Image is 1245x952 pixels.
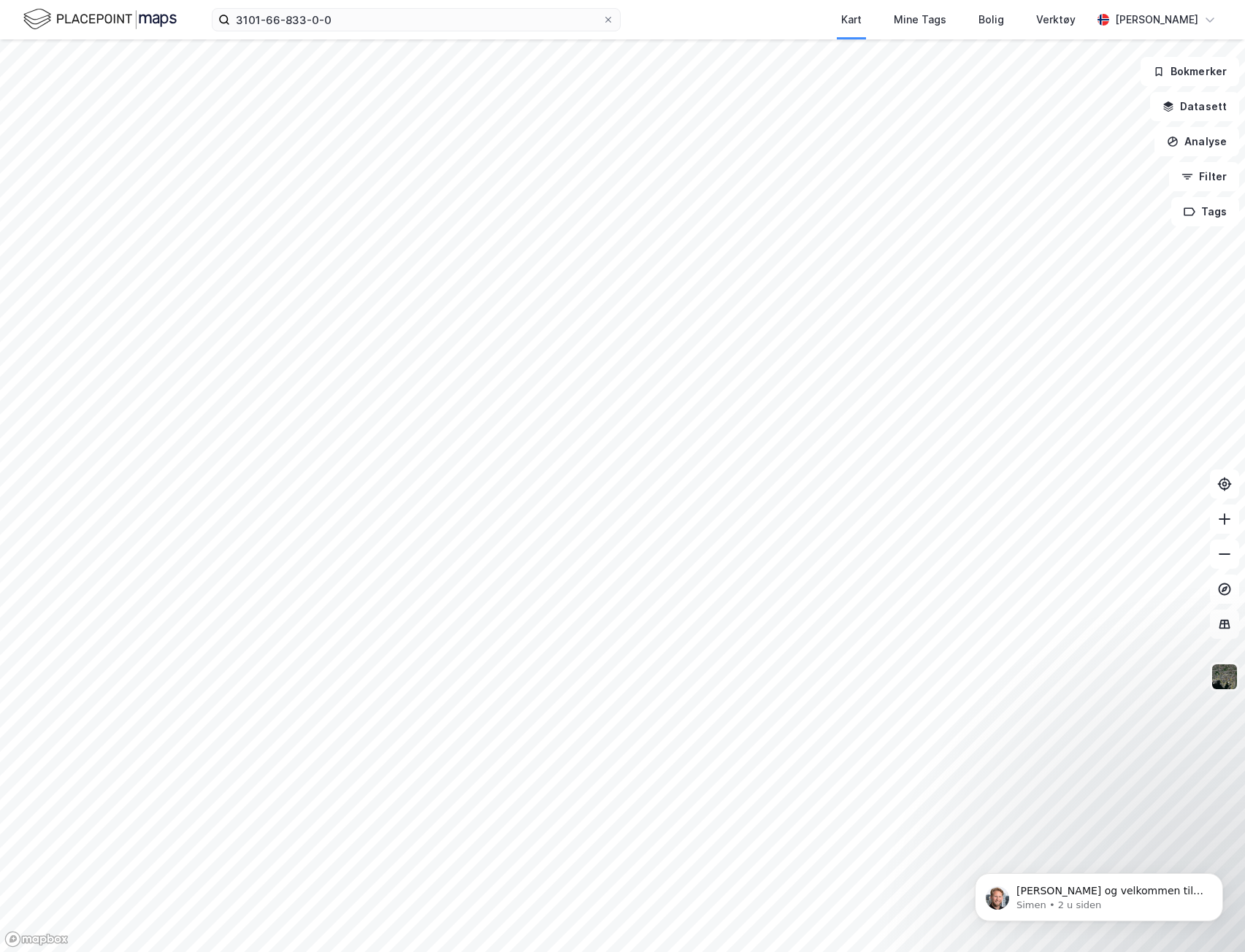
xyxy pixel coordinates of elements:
div: Kart [841,11,862,28]
button: Filter [1169,162,1239,191]
div: Bolig [978,11,1004,28]
button: Tags [1171,197,1239,226]
img: 9k= [1211,663,1238,691]
button: Datasett [1150,92,1239,121]
input: Søk på adresse, matrikkel, gårdeiere, leietakere eller personer [230,9,602,31]
div: Mine Tags [894,11,946,28]
img: logo.f888ab2527a4732fd821a326f86c7f29.svg [23,7,177,32]
button: Bokmerker [1141,57,1239,86]
div: [PERSON_NAME] [1115,11,1198,28]
button: Analyse [1154,127,1239,156]
a: Mapbox homepage [4,931,69,948]
iframe: Intercom notifications melding [953,842,1245,945]
div: Verktøy [1036,11,1076,28]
